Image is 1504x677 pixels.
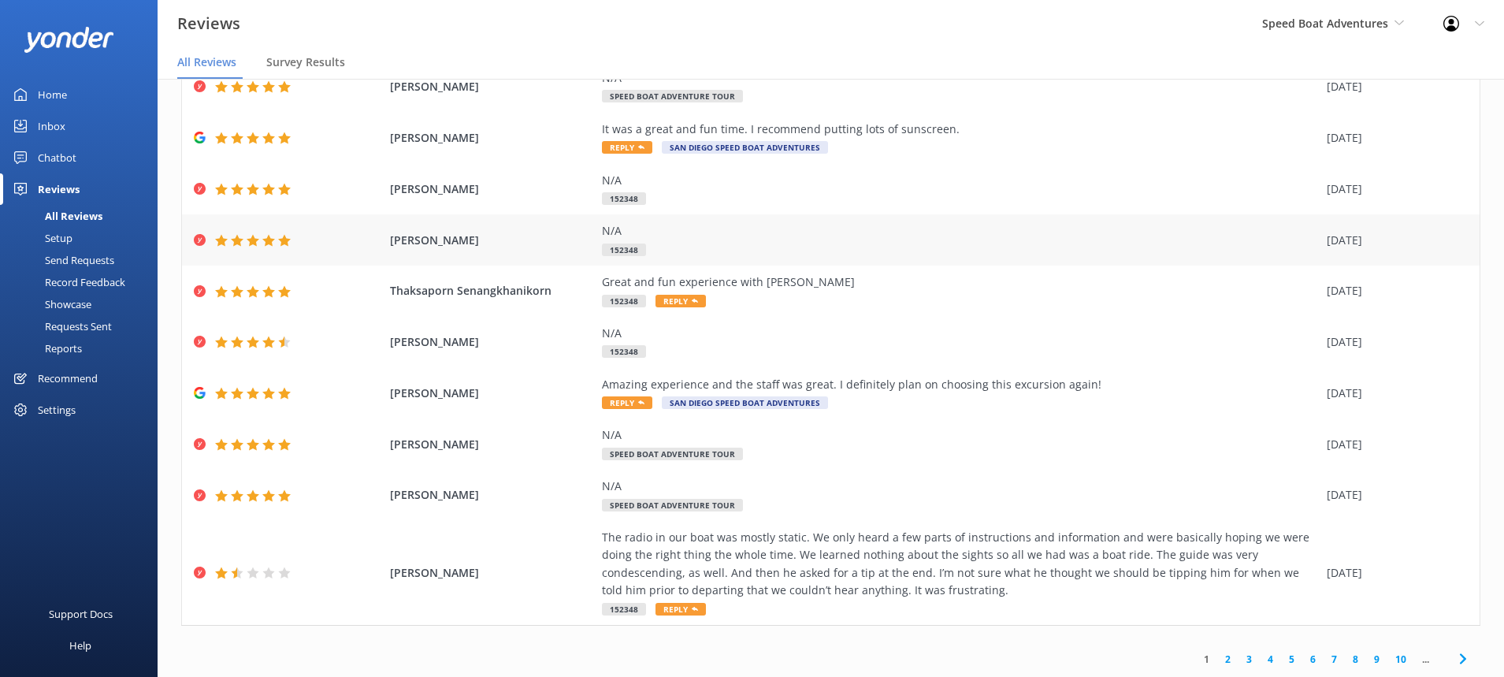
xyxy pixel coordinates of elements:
span: [PERSON_NAME] [390,232,594,249]
div: Settings [38,394,76,426]
div: Inbox [38,110,65,142]
span: [PERSON_NAME] [390,180,594,198]
a: Reports [9,337,158,359]
div: Chatbot [38,142,76,173]
div: [DATE] [1327,232,1460,249]
span: Reply [655,603,706,616]
span: [PERSON_NAME] [390,564,594,582]
div: It was a great and fun time. I recommend putting lots of sunscreen. [602,121,1319,138]
div: Requests Sent [9,315,112,337]
div: Showcase [9,293,91,315]
div: Amazing experience and the staff was great. I definitely plan on choosing this excursion again! [602,376,1319,393]
a: 4 [1260,652,1281,667]
a: 5 [1281,652,1302,667]
span: 152348 [602,603,646,616]
div: N/A [602,426,1319,444]
div: Great and fun experience with [PERSON_NAME] [602,273,1319,291]
span: Reply [602,141,652,154]
div: [DATE] [1327,564,1460,582]
div: Reports [9,337,82,359]
a: 8 [1345,652,1366,667]
span: Speed Boat Adventure Tour [602,90,743,102]
span: Speed Boat Adventure Tour [602,448,743,460]
a: 9 [1366,652,1387,667]
a: Setup [9,227,158,249]
div: Record Feedback [9,271,125,293]
span: [PERSON_NAME] [390,129,594,147]
span: San Diego Speed Boat Adventures [662,396,828,409]
div: N/A [602,222,1319,240]
span: Thaksaporn Senangkhanikorn [390,282,594,299]
div: Home [38,79,67,110]
a: Send Requests [9,249,158,271]
div: [DATE] [1327,385,1460,402]
div: [DATE] [1327,436,1460,453]
a: All Reviews [9,205,158,227]
div: [DATE] [1327,486,1460,504]
div: [DATE] [1327,282,1460,299]
div: [DATE] [1327,180,1460,198]
a: 3 [1238,652,1260,667]
a: 1 [1196,652,1217,667]
div: Send Requests [9,249,114,271]
div: [DATE] [1327,78,1460,95]
img: yonder-white-logo.png [24,27,114,53]
div: The radio in our boat was mostly static. We only heard a few parts of instructions and informatio... [602,529,1319,600]
div: [DATE] [1327,129,1460,147]
h3: Reviews [177,11,240,36]
a: 6 [1302,652,1324,667]
span: Reply [602,396,652,409]
div: N/A [602,172,1319,189]
span: 152348 [602,244,646,256]
div: All Reviews [9,205,102,227]
div: N/A [602,478,1319,495]
span: [PERSON_NAME] [390,436,594,453]
a: 7 [1324,652,1345,667]
div: Recommend [38,363,98,394]
span: 152348 [602,345,646,358]
div: Help [69,630,91,661]
a: Record Feedback [9,271,158,293]
a: 2 [1217,652,1238,667]
span: 152348 [602,192,646,205]
div: N/A [602,325,1319,342]
span: ... [1414,652,1437,667]
a: Showcase [9,293,158,315]
span: Reply [655,295,706,307]
span: [PERSON_NAME] [390,385,594,402]
div: [DATE] [1327,333,1460,351]
span: Speed Boat Adventure Tour [602,499,743,511]
span: Speed Boat Adventures [1262,16,1388,31]
a: 10 [1387,652,1414,667]
div: Reviews [38,173,80,205]
span: All Reviews [177,54,236,70]
div: Support Docs [49,598,113,630]
span: San Diego Speed Boat Adventures [662,141,828,154]
div: Setup [9,227,72,249]
span: [PERSON_NAME] [390,333,594,351]
a: Requests Sent [9,315,158,337]
span: Survey Results [266,54,345,70]
span: [PERSON_NAME] [390,78,594,95]
span: [PERSON_NAME] [390,486,594,504]
span: 152348 [602,295,646,307]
